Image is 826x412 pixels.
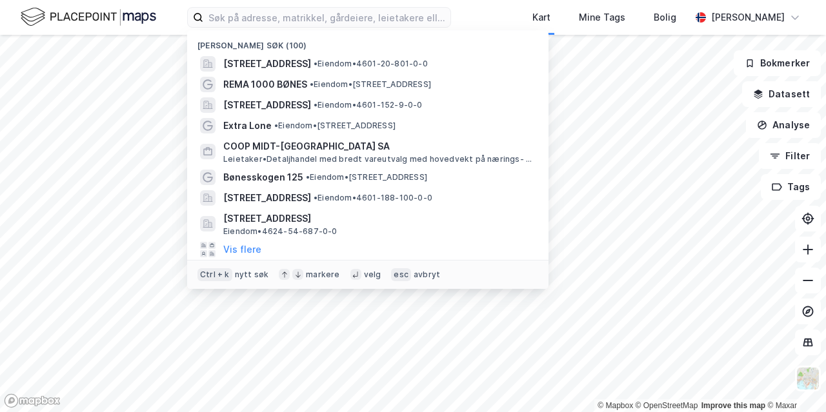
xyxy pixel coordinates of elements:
span: • [314,59,317,68]
span: • [306,172,310,182]
span: Bønesskogen 125 [223,170,303,185]
div: nytt søk [235,270,269,280]
span: [STREET_ADDRESS] [223,190,311,206]
iframe: Chat Widget [761,350,826,412]
button: Bokmerker [734,50,821,76]
button: Datasett [742,81,821,107]
span: Leietaker • Detaljhandel med bredt vareutvalg med hovedvekt på nærings- og nytelsesmidler [223,154,536,164]
span: Eiendom • 4601-20-801-0-0 [314,59,428,69]
span: Eiendom • [STREET_ADDRESS] [306,172,427,182]
span: • [310,79,314,89]
span: Extra Lone [223,118,272,133]
span: • [314,100,317,110]
div: Bolig [654,10,676,25]
div: [PERSON_NAME] [711,10,785,25]
div: Mine Tags [579,10,625,25]
a: Improve this map [701,401,765,410]
div: Kontrollprogram for chat [761,350,826,412]
button: Tags [761,174,821,200]
span: [STREET_ADDRESS] [223,211,533,226]
a: Mapbox homepage [4,393,61,408]
div: avbryt [414,270,440,280]
div: markere [306,270,339,280]
span: Eiendom • [STREET_ADDRESS] [274,121,396,131]
button: Analyse [746,112,821,138]
a: Mapbox [598,401,633,410]
div: Ctrl + k [197,268,232,281]
span: Eiendom • 4601-152-9-0-0 [314,100,423,110]
input: Søk på adresse, matrikkel, gårdeiere, leietakere eller personer [203,8,450,27]
span: REMA 1000 BØNES [223,77,307,92]
span: [STREET_ADDRESS] [223,97,311,113]
a: OpenStreetMap [636,401,698,410]
img: logo.f888ab2527a4732fd821a326f86c7f29.svg [21,6,156,28]
span: COOP MIDT-[GEOGRAPHIC_DATA] SA [223,139,533,154]
span: Eiendom • [STREET_ADDRESS] [310,79,431,90]
span: Eiendom • 4601-188-100-0-0 [314,193,432,203]
button: Filter [759,143,821,169]
button: Vis flere [223,242,261,257]
div: velg [364,270,381,280]
span: • [314,193,317,202]
span: Eiendom • 4624-54-687-0-0 [223,226,337,237]
span: • [274,121,278,130]
span: [STREET_ADDRESS] [223,56,311,72]
div: esc [391,268,411,281]
div: [PERSON_NAME] søk (100) [187,30,549,54]
div: Kart [532,10,550,25]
